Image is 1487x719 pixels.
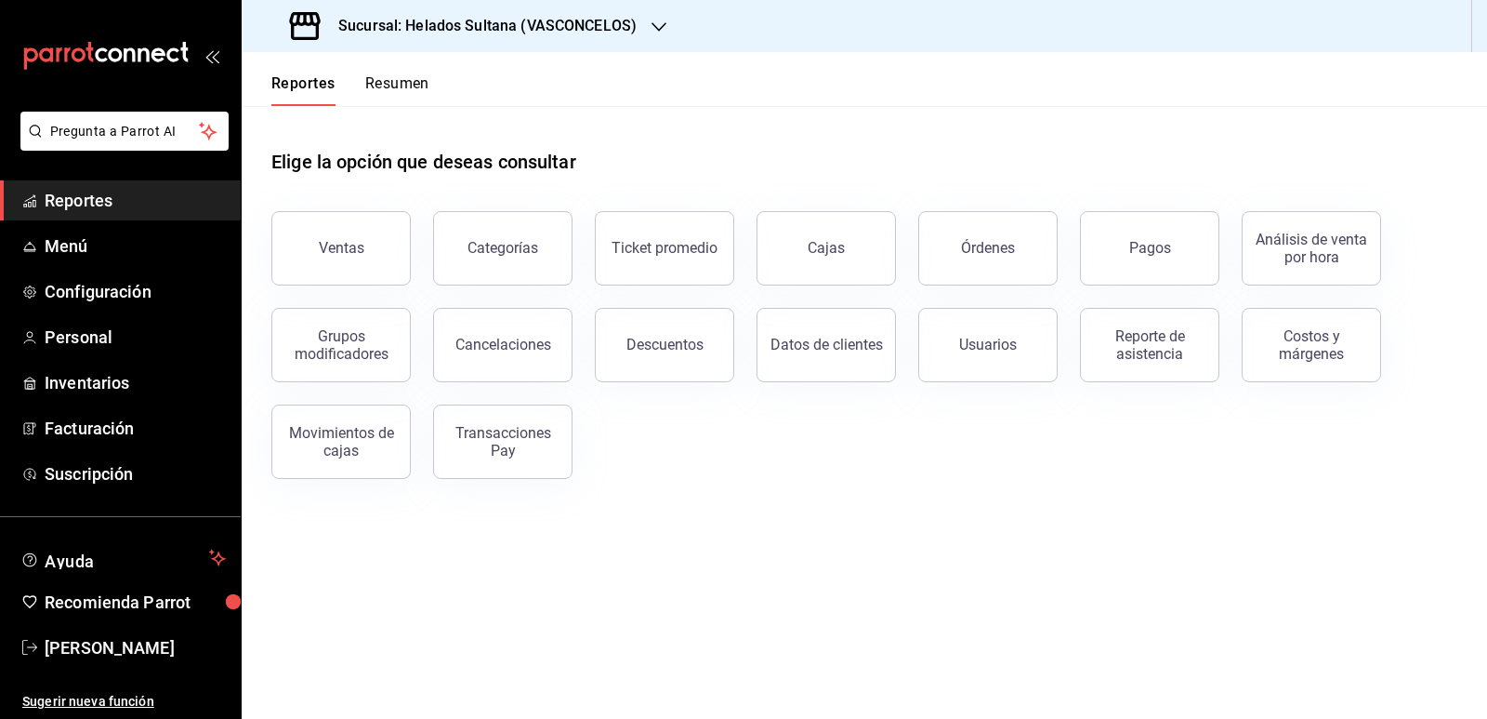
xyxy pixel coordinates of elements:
[757,211,896,286] button: Cajas
[1254,327,1369,363] div: Costos y márgenes
[323,15,637,37] h3: Sucursal: Helados Sultana (VASCONCELOS)
[918,308,1058,382] button: Usuarios
[45,279,226,304] span: Configuración
[612,239,717,257] div: Ticket promedio
[283,424,399,459] div: Movimientos de cajas
[45,370,226,395] span: Inventarios
[271,148,576,176] h1: Elige la opción que deseas consultar
[13,135,229,154] a: Pregunta a Parrot AI
[467,239,538,257] div: Categorías
[45,461,226,486] span: Suscripción
[433,405,572,479] button: Transacciones Pay
[433,308,572,382] button: Cancelaciones
[319,239,364,257] div: Ventas
[433,211,572,286] button: Categorías
[959,336,1017,353] div: Usuarios
[271,405,411,479] button: Movimientos de cajas
[271,211,411,286] button: Ventas
[204,48,219,63] button: open_drawer_menu
[1242,211,1381,286] button: Análisis de venta por hora
[45,635,226,660] span: [PERSON_NAME]
[757,308,896,382] button: Datos de clientes
[808,239,845,257] div: Cajas
[1092,327,1207,363] div: Reporte de asistencia
[365,74,429,106] button: Resumen
[45,590,226,615] span: Recomienda Parrot
[45,325,226,350] span: Personal
[445,424,560,459] div: Transacciones Pay
[918,211,1058,286] button: Órdenes
[50,122,200,141] span: Pregunta a Parrot AI
[1080,308,1219,382] button: Reporte de asistencia
[1242,308,1381,382] button: Costos y márgenes
[45,547,202,569] span: Ayuda
[283,327,399,363] div: Grupos modificadores
[22,692,226,712] span: Sugerir nueva función
[770,336,883,353] div: Datos de clientes
[271,74,336,106] button: Reportes
[961,239,1015,257] div: Órdenes
[20,112,229,151] button: Pregunta a Parrot AI
[455,336,551,353] div: Cancelaciones
[45,416,226,441] span: Facturación
[626,336,704,353] div: Descuentos
[595,308,734,382] button: Descuentos
[45,233,226,259] span: Menú
[1254,231,1369,266] div: Análisis de venta por hora
[595,211,734,286] button: Ticket promedio
[271,74,429,106] div: navigation tabs
[271,308,411,382] button: Grupos modificadores
[1129,239,1171,257] div: Pagos
[45,188,226,213] span: Reportes
[1080,211,1219,286] button: Pagos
